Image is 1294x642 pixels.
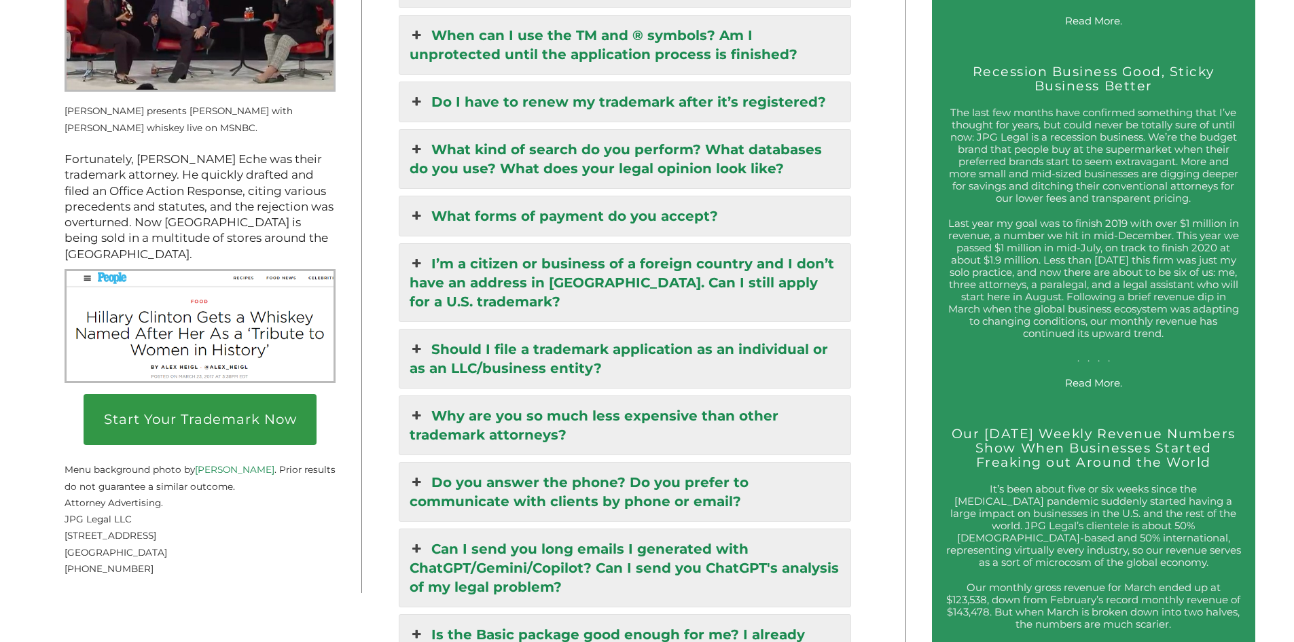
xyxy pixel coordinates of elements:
p: Fortunately, [PERSON_NAME] Eche was their trademark attorney. He quickly drafted and filed an Off... [65,151,336,262]
a: What forms of payment do you accept? [399,196,851,236]
span: [PHONE_NUMBER] [65,563,154,574]
a: Why are you so much less expensive than other trademark attorneys? [399,396,851,454]
a: Read More. [1065,376,1122,389]
span: Attorney Advertising. [65,497,163,508]
a: Start Your Trademark Now [84,394,317,445]
small: [PERSON_NAME] presents [PERSON_NAME] with [PERSON_NAME] whiskey live on MSNBC. [65,105,293,132]
a: Can I send you long emails I generated with ChatGPT/Gemini/Copilot? Can I send you ChatGPT's anal... [399,529,851,607]
p: It’s been about five or six weeks since the [MEDICAL_DATA] pandemic suddenly started having a lar... [945,483,1242,569]
a: Read More. [1065,14,1122,27]
a: Our [DATE] Weekly Revenue Numbers Show When Businesses Started Freaking out Around the World [952,426,1236,470]
span: [GEOGRAPHIC_DATA] [65,547,167,558]
a: I’m a citizen or business of a foreign country and I don’t have an address in [GEOGRAPHIC_DATA]. ... [399,244,851,321]
a: Do you answer the phone? Do you prefer to communicate with clients by phone or email? [399,463,851,521]
a: Do I have to renew my trademark after it’s registered? [399,82,851,122]
small: Menu background photo by . Prior results do not guarantee a similar outcome. [65,448,336,492]
a: What kind of search do you perform? What databases do you use? What does your legal opinion look ... [399,130,851,188]
a: [PERSON_NAME] [195,464,274,475]
a: When can I use the TM and ® symbols? Am I unprotected until the application process is finished? [399,16,851,74]
img: Rodham Rye People Screenshot [65,269,336,383]
a: Recession Business Good, Sticky Business Better [973,64,1215,94]
a: Should I file a trademark application as an individual or as an LLC/business entity? [399,329,851,388]
span: [STREET_ADDRESS] [65,530,156,541]
span: JPG Legal LLC [65,514,132,524]
p: Last year my goal was to finish 2019 with over $1 million in revenue, a number we hit in mid-Dece... [945,217,1242,364]
p: The last few months have confirmed something that I’ve thought for years, but could never be tota... [945,107,1242,204]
